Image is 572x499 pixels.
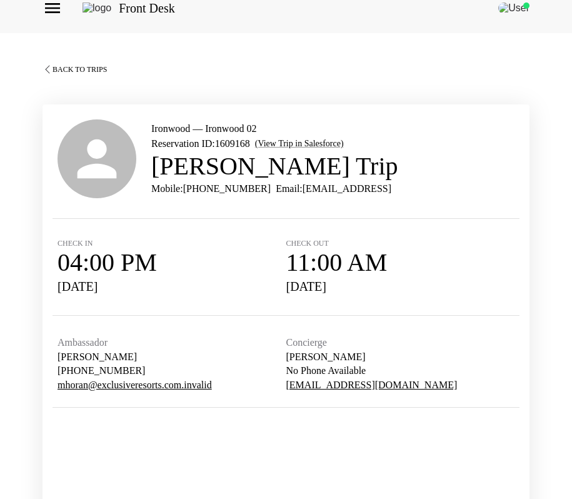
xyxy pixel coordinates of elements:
span: [DATE] [58,278,286,295]
span: Check in [58,239,286,248]
img: logo [83,3,111,14]
a: [EMAIL_ADDRESS][DOMAIN_NAME] [286,378,458,392]
p: Mobile: [PHONE_NUMBER] [151,181,271,196]
span: Concierge [286,336,458,350]
span: No Phone Available [286,364,458,378]
p: Email: [EMAIL_ADDRESS] [276,181,391,196]
span: [PERSON_NAME] [286,350,458,364]
p: Reservation ID: 1609168 [151,136,250,151]
span: Back To Trips [53,65,107,74]
span: Ambassador [58,336,212,350]
p: Ironwood — Ironwood 02 [151,121,398,136]
h3: [PERSON_NAME] Trip [151,151,398,181]
h3: 11:00 AM [286,248,515,278]
h3: 04:00 PM [58,248,286,278]
a: mhoran@exclusiveresorts.com.invalid [58,378,212,392]
span: [DATE] [286,278,515,295]
a: (View Trip in Salesforce) [255,138,344,150]
span: [PHONE_NUMBER] [58,364,212,378]
button: Back To Trips [43,64,107,74]
span: [PERSON_NAME] [58,350,212,364]
span: Check out [286,239,515,248]
img: User [498,3,529,14]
